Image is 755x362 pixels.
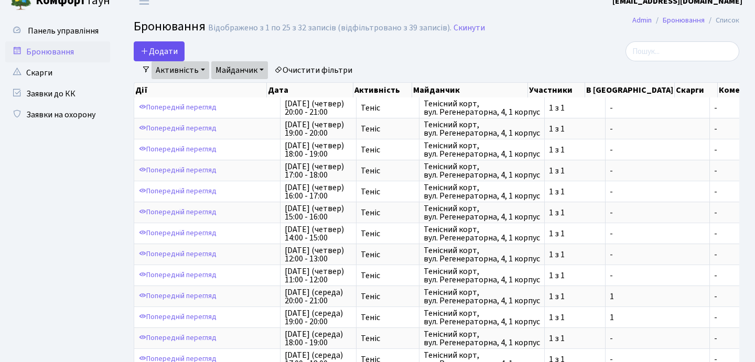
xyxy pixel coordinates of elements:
[285,162,352,179] span: [DATE] (четвер) 17:00 - 18:00
[714,209,751,217] span: -
[5,104,110,125] a: Заявки на охорону
[714,250,751,259] span: -
[424,225,540,242] span: Тенісний корт, вул. Регенераторна, 4, 1 корпус
[610,250,705,259] span: -
[136,330,219,346] a: Попередній перегляд
[714,313,751,322] span: -
[549,188,601,196] span: 1 з 1
[549,125,601,133] span: 1 з 1
[424,120,540,137] span: Тенісний корт, вул. Регенераторна, 4, 1 корпус
[136,267,219,283] a: Попередній перегляд
[424,162,540,179] span: Тенісний корт, вул. Регенераторна, 4, 1 корпус
[549,146,601,154] span: 1 з 1
[136,225,219,242] a: Попередній перегляд
[136,288,219,304] a: Попередній перегляд
[5,20,110,41] a: Панель управління
[424,100,540,116] span: Тенісний корт, вул. Регенераторна, 4, 1 корпус
[285,141,352,158] span: [DATE] (четвер) 18:00 - 19:00
[28,25,99,37] span: Панель управління
[285,267,352,284] span: [DATE] (четвер) 11:00 - 12:00
[625,41,739,61] input: Пошук...
[610,292,705,301] span: 1
[610,209,705,217] span: -
[675,83,718,97] th: Скарги
[714,271,751,280] span: -
[714,229,751,238] span: -
[549,313,601,322] span: 1 з 1
[136,309,219,325] a: Попередній перегляд
[714,188,751,196] span: -
[353,83,412,97] th: Активність
[424,141,540,158] span: Тенісний корт, вул. Регенераторна, 4, 1 корпус
[361,167,415,175] span: Теніс
[714,167,751,175] span: -
[134,17,206,36] span: Бронювання
[136,162,219,179] a: Попередній перегляд
[285,330,352,347] span: [DATE] (середа) 18:00 - 19:00
[5,83,110,104] a: Заявки до КК
[361,250,415,259] span: Теніс
[5,41,110,62] a: Бронювання
[549,229,601,238] span: 1 з 1
[714,334,751,343] span: -
[610,125,705,133] span: -
[610,229,705,238] span: -
[361,125,415,133] span: Теніс
[412,83,528,97] th: Майданчик
[361,334,415,343] span: Теніс
[528,83,585,97] th: Участники
[610,271,705,280] span: -
[424,183,540,200] span: Тенісний корт, вул. Регенераторна, 4, 1 корпус
[285,100,352,116] span: [DATE] (четвер) 20:00 - 21:00
[663,15,705,26] a: Бронювання
[285,225,352,242] span: [DATE] (четвер) 14:00 - 15:00
[610,104,705,112] span: -
[424,204,540,221] span: Тенісний корт, вул. Регенераторна, 4, 1 корпус
[136,120,219,137] a: Попередній перегляд
[610,334,705,343] span: -
[549,209,601,217] span: 1 з 1
[454,23,485,33] a: Скинути
[549,292,601,301] span: 1 з 1
[610,313,705,322] span: 1
[134,41,185,61] button: Додати
[285,120,352,137] span: [DATE] (четвер) 19:00 - 20:00
[152,61,209,79] a: Активність
[361,271,415,280] span: Теніс
[610,188,705,196] span: -
[134,83,267,97] th: Дії
[424,288,540,305] span: Тенісний корт, вул. Регенераторна, 4, 1 корпус
[549,250,601,259] span: 1 з 1
[267,83,353,97] th: Дата
[714,146,751,154] span: -
[424,309,540,326] span: Тенісний корт, вул. Регенераторна, 4, 1 корпус
[714,125,751,133] span: -
[208,23,451,33] div: Відображено з 1 по 25 з 32 записів (відфільтровано з 39 записів).
[361,104,415,112] span: Теніс
[610,146,705,154] span: -
[136,183,219,200] a: Попередній перегляд
[549,167,601,175] span: 1 з 1
[361,188,415,196] span: Теніс
[361,292,415,301] span: Теніс
[285,288,352,305] span: [DATE] (середа) 20:00 - 21:00
[549,104,601,112] span: 1 з 1
[424,330,540,347] span: Тенісний корт, вул. Регенераторна, 4, 1 корпус
[361,313,415,322] span: Теніс
[585,83,675,97] th: В [GEOGRAPHIC_DATA]
[211,61,268,79] a: Майданчик
[361,209,415,217] span: Теніс
[705,15,739,26] li: Список
[549,334,601,343] span: 1 з 1
[361,229,415,238] span: Теніс
[136,141,219,158] a: Попередній перегляд
[617,9,755,31] nav: breadcrumb
[136,100,219,116] a: Попередній перегляд
[136,246,219,262] a: Попередній перегляд
[5,62,110,83] a: Скарги
[285,183,352,200] span: [DATE] (четвер) 16:00 - 17:00
[632,15,652,26] a: Admin
[285,204,352,221] span: [DATE] (четвер) 15:00 - 16:00
[361,146,415,154] span: Теніс
[424,267,540,284] span: Тенісний корт, вул. Регенераторна, 4, 1 корпус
